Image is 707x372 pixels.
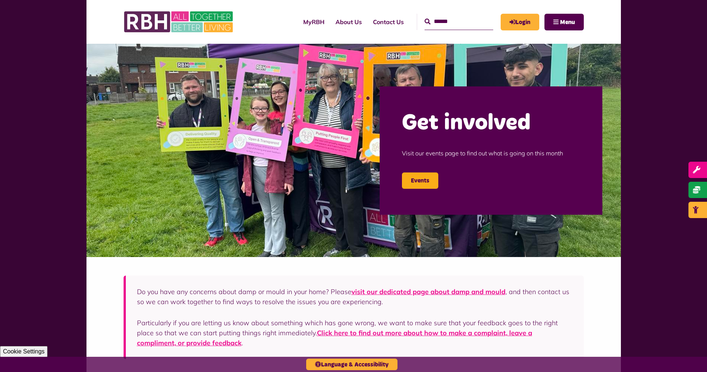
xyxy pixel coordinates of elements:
a: About Us [330,12,367,32]
a: MyRBH [501,14,539,30]
p: Visit our events page to find out what is going on this month [402,138,580,169]
button: Navigation [544,14,584,30]
p: Do you have any concerns about damp or mould in your home? Please , and then contact us so we can... [137,287,573,307]
a: MyRBH [298,12,330,32]
a: Click here to find out more about how to make a complaint, leave a compliment, or provide feedback [137,329,532,347]
a: Contact Us [367,12,409,32]
img: Image (22) [86,44,621,257]
img: RBH [124,7,235,36]
a: visit our dedicated page about damp and mould [351,287,505,296]
span: Menu [560,19,575,25]
h2: Get involved [402,109,580,138]
p: Particularly if you are letting us know about something which has gone wrong, we want to make sur... [137,318,573,348]
button: Language & Accessibility [306,359,397,370]
a: Events [402,172,438,189]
